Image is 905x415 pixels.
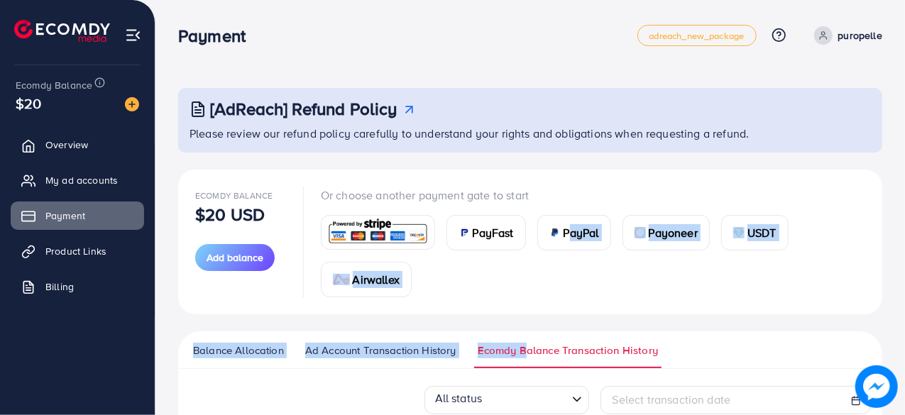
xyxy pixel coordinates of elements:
span: Payment [45,209,85,223]
span: Product Links [45,244,106,258]
img: logo [14,20,110,42]
a: Product Links [11,237,144,265]
img: image [855,365,898,408]
a: Payment [11,201,144,230]
span: Add balance [207,250,263,265]
img: image [125,97,139,111]
span: PayFast [473,224,514,241]
span: All status [432,387,486,410]
a: cardUSDT [721,215,789,250]
span: Payoneer [649,224,698,241]
span: USDT [747,224,777,241]
span: Ad Account Transaction History [305,343,456,358]
button: Add balance [195,244,275,271]
span: PayPal [564,224,599,241]
p: Please review our refund policy carefully to understand your rights and obligations when requesti... [190,125,874,142]
span: Balance Allocation [193,343,284,358]
img: card [733,227,745,238]
span: Ecomdy Balance [195,189,273,201]
p: $20 USD [195,206,265,223]
img: card [459,227,470,238]
span: Billing [45,280,74,294]
a: My ad accounts [11,166,144,194]
span: Overview [45,138,88,152]
a: Billing [11,272,144,301]
span: Select transaction date [613,392,731,407]
span: Ecomdy Balance [16,78,92,92]
a: adreach_new_package [637,25,757,46]
span: My ad accounts [45,173,118,187]
img: card [326,217,430,248]
img: card [333,274,350,285]
span: $20 [16,93,41,114]
h3: Payment [178,26,257,46]
a: cardPayFast [446,215,526,250]
h3: [AdReach] Refund Policy [210,99,397,119]
span: Airwallex [353,271,400,288]
a: card [321,215,435,250]
img: card [635,227,646,238]
div: Search for option [424,386,589,414]
a: cardAirwallex [321,262,412,297]
a: puropelle [808,26,882,45]
p: puropelle [838,27,882,44]
img: menu [125,27,141,43]
a: cardPayPal [537,215,611,250]
span: adreach_new_package [649,31,745,40]
input: Search for option [486,387,566,410]
img: card [549,227,561,238]
p: Or choose another payment gate to start [321,187,865,204]
a: Overview [11,131,144,159]
span: Ecomdy Balance Transaction History [478,343,658,358]
a: cardPayoneer [622,215,710,250]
